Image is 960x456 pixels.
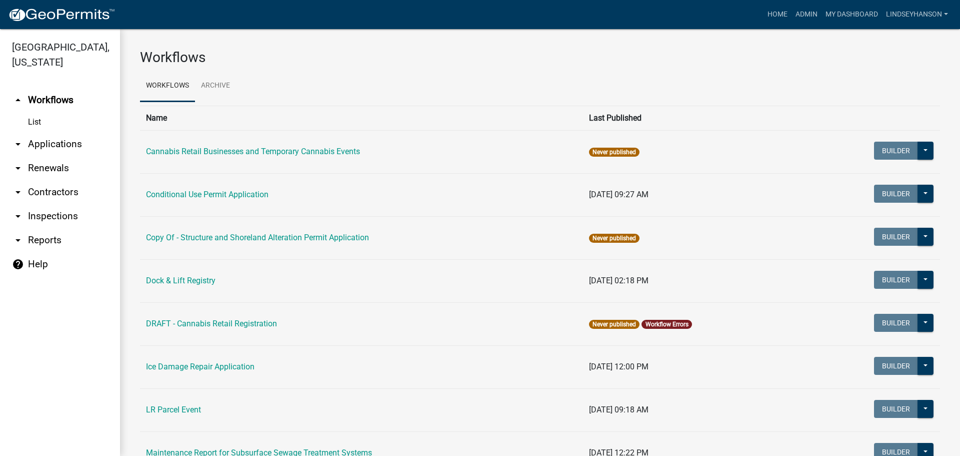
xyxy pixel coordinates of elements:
a: Archive [195,70,236,102]
a: Workflows [140,70,195,102]
button: Builder [874,400,918,418]
a: Copy Of - Structure and Shoreland Alteration Permit Application [146,233,369,242]
i: arrow_drop_down [12,138,24,150]
button: Builder [874,228,918,246]
i: arrow_drop_down [12,210,24,222]
span: Never published [589,320,639,329]
h3: Workflows [140,49,940,66]
button: Builder [874,185,918,203]
th: Name [140,106,583,130]
a: Home [763,5,791,24]
span: [DATE] 09:18 AM [589,405,648,414]
a: My Dashboard [821,5,882,24]
a: LR Parcel Event [146,405,201,414]
button: Builder [874,271,918,289]
a: Conditional Use Permit Application [146,190,268,199]
span: Never published [589,234,639,243]
a: DRAFT - Cannabis Retail Registration [146,319,277,328]
a: Workflow Errors [645,321,688,328]
i: arrow_drop_down [12,234,24,246]
th: Last Published [583,106,808,130]
i: arrow_drop_up [12,94,24,106]
button: Builder [874,314,918,332]
i: arrow_drop_down [12,186,24,198]
i: arrow_drop_down [12,162,24,174]
a: Cannabis Retail Businesses and Temporary Cannabis Events [146,147,360,156]
a: Admin [791,5,821,24]
i: help [12,258,24,270]
a: Lindseyhanson [882,5,952,24]
button: Builder [874,357,918,375]
a: Dock & Lift Registry [146,276,215,285]
button: Builder [874,142,918,160]
span: Never published [589,148,639,157]
a: Ice Damage Repair Application [146,362,254,371]
span: [DATE] 02:18 PM [589,276,648,285]
span: [DATE] 09:27 AM [589,190,648,199]
span: [DATE] 12:00 PM [589,362,648,371]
